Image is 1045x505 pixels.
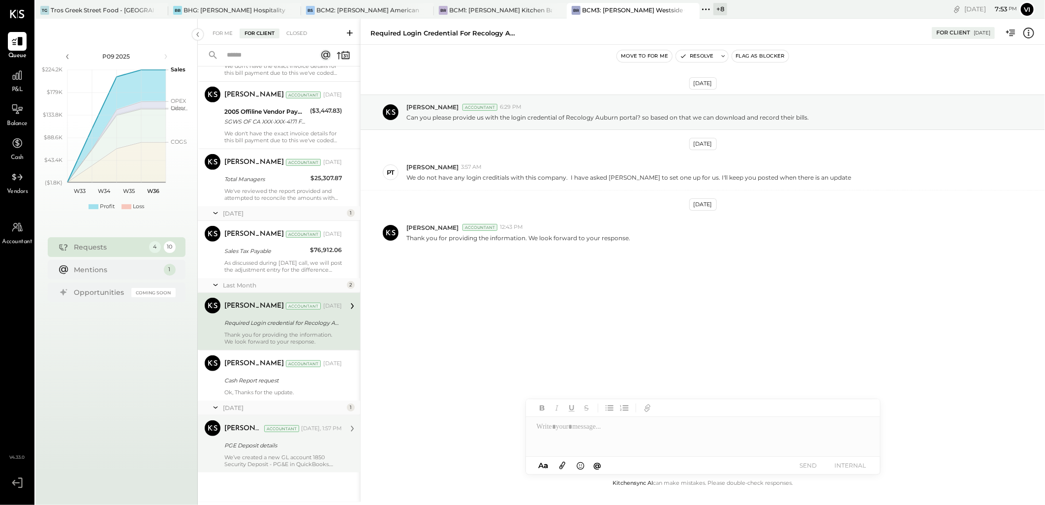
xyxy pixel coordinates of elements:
[224,130,342,144] div: We don't have the exact invoice details for this bill payment due to this we've coded this paymen...
[572,6,581,15] div: BR
[603,402,616,414] button: Unordered List
[500,103,522,111] span: 6:29 PM
[323,360,342,368] div: [DATE]
[223,404,344,412] div: [DATE]
[164,264,176,276] div: 1
[224,259,342,273] div: As discussed during [DATE] call, we will post the adjustment entry for the difference amount once...
[347,281,355,289] div: 2
[406,173,851,182] p: We do not have any login creditials with this company. I have asked [PERSON_NAME] to set one up f...
[51,6,154,14] div: Tros Greek Street Food - [GEOGRAPHIC_DATA]
[43,111,62,118] text: $133.8K
[406,223,459,232] span: [PERSON_NAME]
[0,218,34,247] a: Accountant
[224,229,284,239] div: [PERSON_NAME]
[347,209,355,217] div: 1
[286,159,321,166] div: Accountant
[40,6,49,15] div: TG
[44,157,62,163] text: $43.4K
[286,303,321,310] div: Accountant
[173,6,182,15] div: BB
[582,6,685,14] div: BCM3: [PERSON_NAME] Westside Grill
[224,331,342,345] div: Thank you for providing the information. We look forward to your response.
[323,230,342,238] div: [DATE]
[45,179,62,186] text: ($1.8K)
[461,163,482,171] span: 3:57 AM
[281,29,312,38] div: Closed
[323,91,342,99] div: [DATE]
[47,89,62,95] text: $179K
[133,203,144,211] div: Loss
[286,360,321,367] div: Accountant
[387,168,395,177] div: PT
[224,174,307,184] div: Total Managers
[974,30,990,36] div: [DATE]
[617,50,672,62] button: Move to for me
[224,246,307,256] div: Sales Tax Payable
[184,6,286,14] div: BHG: [PERSON_NAME] Hospitality Group, LLC
[732,50,789,62] button: Flag as Blocker
[224,359,284,369] div: [PERSON_NAME]
[689,138,717,150] div: [DATE]
[0,100,34,128] a: Balance
[224,107,307,117] div: 2005 Offiline Vendor Payments
[310,245,342,255] div: $76,912.06
[240,29,279,38] div: For Client
[462,104,497,111] div: Accountant
[8,52,27,61] span: Queue
[224,318,339,328] div: Required Login credential for Recology Auburn!
[264,425,299,432] div: Accountant
[147,188,159,194] text: W36
[149,241,161,253] div: 4
[449,6,552,14] div: BCM1: [PERSON_NAME] Kitchen Bar Market
[0,66,34,95] a: P&L
[323,302,342,310] div: [DATE]
[406,113,809,122] p: Can you please provide us with the login credential of Recology Auburn portal? so based on that w...
[301,425,342,433] div: [DATE], 1:57 PM
[0,32,34,61] a: Queue
[224,63,342,76] div: We don't have the exact invoice details for this bill payment due to this we've coded this paymen...
[171,66,185,73] text: Sales
[551,402,563,414] button: Italic
[224,117,307,126] div: SGWS OF CA XXX-XXX-4171 FL XXXX1002
[0,134,34,162] a: Cash
[689,77,717,90] div: [DATE]
[0,168,34,196] a: Vendors
[224,158,284,167] div: [PERSON_NAME]
[310,106,342,116] div: ($3,447.83)
[406,163,459,171] span: [PERSON_NAME]
[100,203,115,211] div: Profit
[224,389,342,396] div: Ok, Thanks for the update.
[224,301,284,311] div: [PERSON_NAME]
[224,454,342,468] div: We’ve created a new GL account 1850 Security Deposit - PG&E in QuickBooks. However, we’re unable ...
[123,188,135,194] text: W35
[306,6,315,15] div: BS
[536,460,552,471] button: Aa
[42,66,62,73] text: $224.2K
[439,6,448,15] div: BR
[618,402,631,414] button: Ordered List
[208,29,238,38] div: For Me
[789,459,828,472] button: SEND
[223,209,344,218] div: [DATE]
[831,459,870,472] button: INTERNAL
[171,97,186,104] text: OPEX
[310,173,342,183] div: $25,307.87
[641,402,654,414] button: Add URL
[44,134,62,141] text: $88.6K
[224,376,339,385] div: Cash Report request
[171,105,187,112] text: Occu...
[74,188,86,194] text: W33
[370,29,518,38] div: Required Login credential for Recology Auburn!
[316,6,419,14] div: BCM2: [PERSON_NAME] American Cooking
[131,288,176,297] div: Coming Soon
[544,461,548,470] span: a
[536,402,549,414] button: Bold
[565,402,578,414] button: Underline
[286,231,321,238] div: Accountant
[676,50,717,62] button: Resolve
[11,154,24,162] span: Cash
[7,120,28,128] span: Balance
[580,402,593,414] button: Strikethrough
[12,86,23,95] span: P&L
[223,281,344,289] div: Last Month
